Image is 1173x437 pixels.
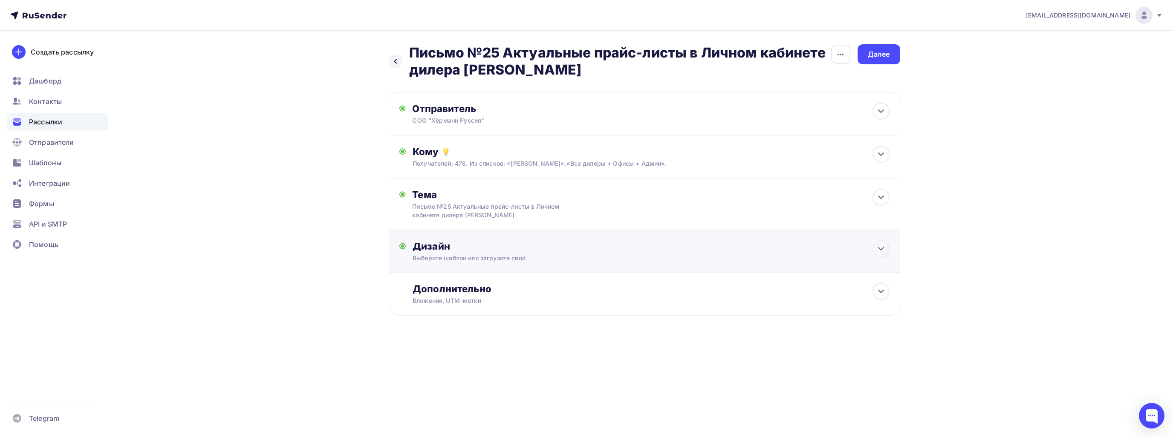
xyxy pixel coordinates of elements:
div: ООО "Хёрманн Руссия" [412,116,578,125]
a: Дашборд [7,72,108,89]
span: Telegram [29,413,59,423]
span: Шаблоны [29,158,61,168]
span: Дашборд [29,76,61,86]
a: Шаблоны [7,154,108,171]
a: Рассылки [7,113,108,130]
div: Получателей: 476. Из списков: «[PERSON_NAME]»,«Все дилеры + Офисы + Админ». [413,159,842,168]
span: Рассылки [29,117,62,127]
div: Кому [413,146,889,158]
div: Выберите шаблон или загрузите свой [413,254,842,262]
div: Письмо №25 Актуальные прайс-листы в Личном кабинете дилера [PERSON_NAME] [412,202,564,219]
span: Отправители [29,137,74,147]
a: Отправители [7,134,108,151]
span: [EMAIL_ADDRESS][DOMAIN_NAME] [1026,11,1130,20]
div: Вложения, UTM–метки [413,296,842,305]
div: Создать рассылку [31,47,94,57]
span: Формы [29,198,54,209]
span: Интеграции [29,178,70,188]
span: Помощь [29,239,58,250]
div: Тема [412,189,581,201]
div: Дополнительно [413,283,889,295]
a: Контакты [7,93,108,110]
a: Формы [7,195,108,212]
a: [EMAIL_ADDRESS][DOMAIN_NAME] [1026,7,1163,24]
span: API и SMTP [29,219,67,229]
div: Отправитель [412,103,597,115]
h2: Письмо №25 Актуальные прайс-листы в Личном кабинете дилера [PERSON_NAME] [409,44,831,78]
div: Дизайн [413,240,889,252]
div: Далее [868,49,890,59]
span: Контакты [29,96,62,106]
